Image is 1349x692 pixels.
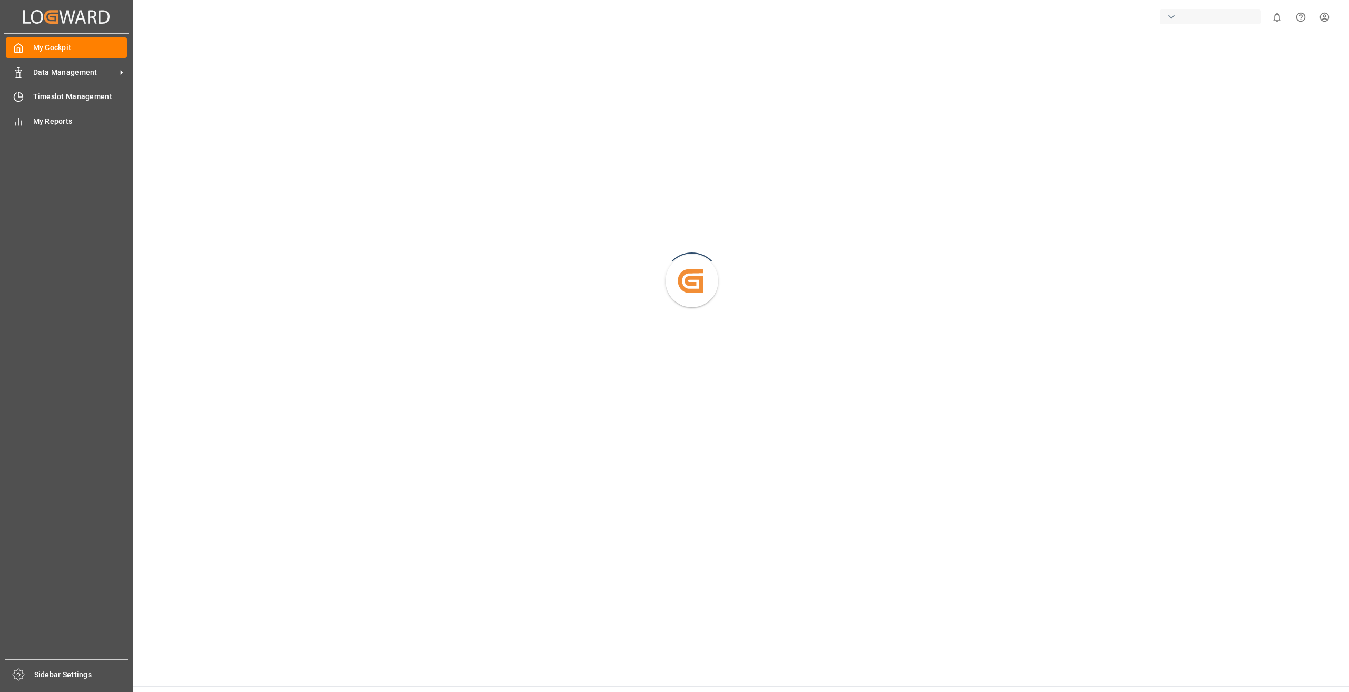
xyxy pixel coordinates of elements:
a: My Reports [6,111,127,131]
a: My Cockpit [6,37,127,58]
span: Data Management [33,67,116,78]
span: My Reports [33,116,128,127]
button: Help Center [1289,5,1313,29]
span: My Cockpit [33,42,128,53]
span: Sidebar Settings [34,669,129,680]
button: show 0 new notifications [1265,5,1289,29]
a: Timeslot Management [6,86,127,107]
span: Timeslot Management [33,91,128,102]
